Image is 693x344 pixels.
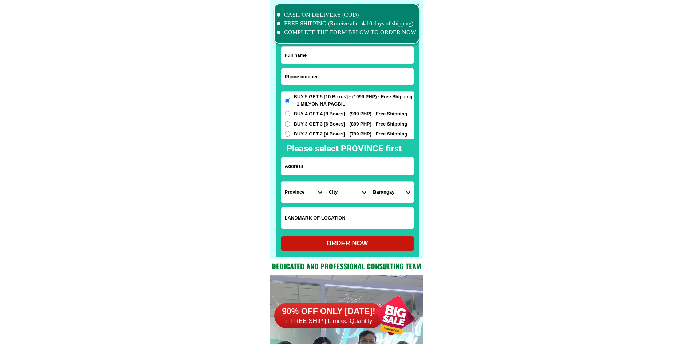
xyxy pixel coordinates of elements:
input: Input address [281,157,414,175]
span: BUY 2 GET 2 [4 Boxes] - (799 PHP) - Free Shipping [294,130,407,138]
select: Select province [281,182,325,203]
h6: 90% OFF ONLY [DATE]! [274,306,383,317]
li: COMPLETE THE FORM BELOW TO ORDER NOW [277,28,417,37]
select: Select district [325,182,369,203]
span: BUY 5 GET 5 [10 Boxes] - (1099 PHP) - Free Shipping - 1 MILYON NA PAGBILI [294,93,414,107]
h2: Dedicated and professional consulting team [270,261,423,272]
h2: Please select PROVINCE first [287,142,480,155]
input: BUY 4 GET 4 [8 Boxes] - (999 PHP) - Free Shipping [285,111,290,116]
input: Input phone_number [281,68,414,85]
input: Input LANDMARKOFLOCATION [281,207,414,229]
li: CASH ON DELIVERY (COD) [277,11,417,19]
li: FREE SHIPPING (Receive after 4-10 days of shipping) [277,19,417,28]
input: BUY 5 GET 5 [10 Boxes] - (1099 PHP) - Free Shipping - 1 MILYON NA PAGBILI [285,98,290,103]
h6: + FREE SHIP | Limited Quantily [274,317,383,325]
input: BUY 2 GET 2 [4 Boxes] - (799 PHP) - Free Shipping [285,131,290,137]
span: BUY 4 GET 4 [8 Boxes] - (999 PHP) - Free Shipping [294,110,407,118]
input: BUY 3 GET 3 [6 Boxes] - (899 PHP) - Free Shipping [285,121,290,127]
input: Input full_name [281,47,414,64]
div: ORDER NOW [281,238,414,248]
select: Select commune [369,182,413,203]
span: BUY 3 GET 3 [6 Boxes] - (899 PHP) - Free Shipping [294,120,407,128]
